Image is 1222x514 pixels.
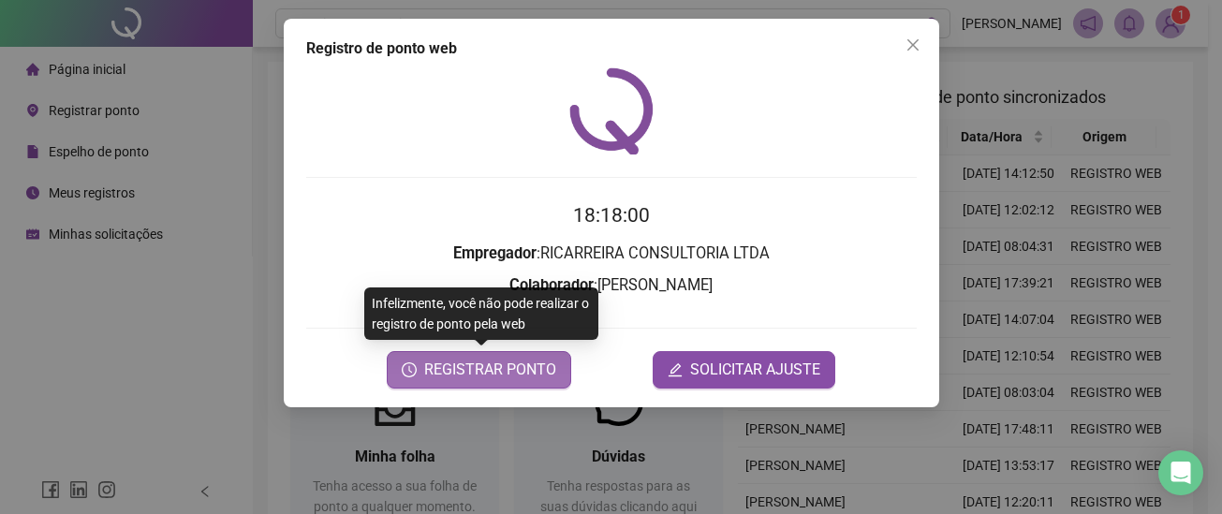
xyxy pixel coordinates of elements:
[569,67,654,154] img: QRPoint
[898,30,928,60] button: Close
[653,351,835,389] button: editSOLICITAR AJUSTE
[509,276,594,294] strong: Colaborador
[306,242,917,266] h3: : RICARREIRA CONSULTORIA LTDA
[402,362,417,377] span: clock-circle
[364,287,598,340] div: Infelizmente, você não pode realizar o registro de ponto pela web
[306,273,917,298] h3: : [PERSON_NAME]
[453,244,537,262] strong: Empregador
[573,204,650,227] time: 18:18:00
[387,351,571,389] button: REGISTRAR PONTO
[690,359,820,381] span: SOLICITAR AJUSTE
[306,37,917,60] div: Registro de ponto web
[1158,450,1203,495] div: Open Intercom Messenger
[668,362,683,377] span: edit
[424,359,556,381] span: REGISTRAR PONTO
[905,37,920,52] span: close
